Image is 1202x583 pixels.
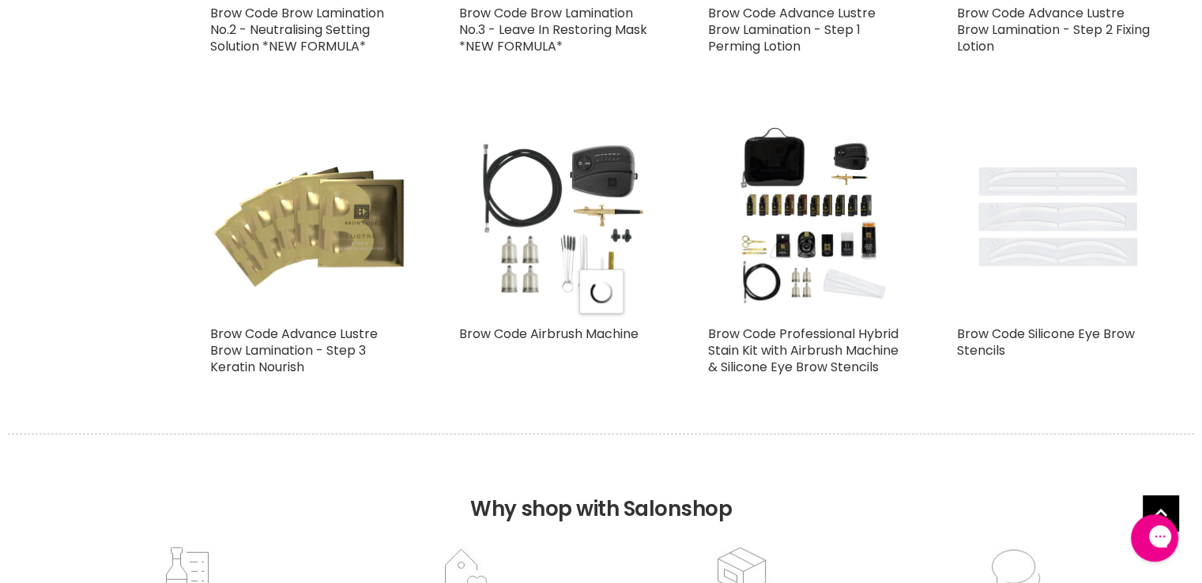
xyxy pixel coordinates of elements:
[708,116,910,318] img: Brow Code Professional Hybrid Stain Kit with Airbrush Machine & Silicone Eye Brow Stencils
[957,4,1150,55] a: Brow Code Advance Lustre Brow Lamination - Step 2 Fixing Lotion
[459,4,647,55] a: Brow Code Brow Lamination No.3 - Leave In Restoring Mask *NEW FORMULA*
[8,434,1194,545] h2: Why shop with Salonshop
[1143,495,1178,531] a: Back to top
[459,325,639,343] a: Brow Code Airbrush Machine
[1123,509,1186,567] iframe: Gorgias live chat messenger
[210,325,378,376] a: Brow Code Advance Lustre Brow Lamination - Step 3 Keratin Nourish
[957,116,1159,318] img: Brow Code Silicone Eye Brow Stencils
[1143,495,1178,536] span: Back to top
[210,116,412,318] img: Brow Code Advance Lustre Brow Lamination - Step 3 Keratin Nourish
[957,325,1135,359] a: Brow Code Silicone Eye Brow Stencils
[459,116,661,318] img: Brow Code Airbrush Machine
[708,4,876,55] a: Brow Code Advance Lustre Brow Lamination - Step 1 Perming Lotion
[708,325,899,376] a: Brow Code Professional Hybrid Stain Kit with Airbrush Machine & Silicone Eye Brow Stencils
[210,4,384,55] a: Brow Code Brow Lamination No.2 - Neutralising Setting Solution *NEW FORMULA*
